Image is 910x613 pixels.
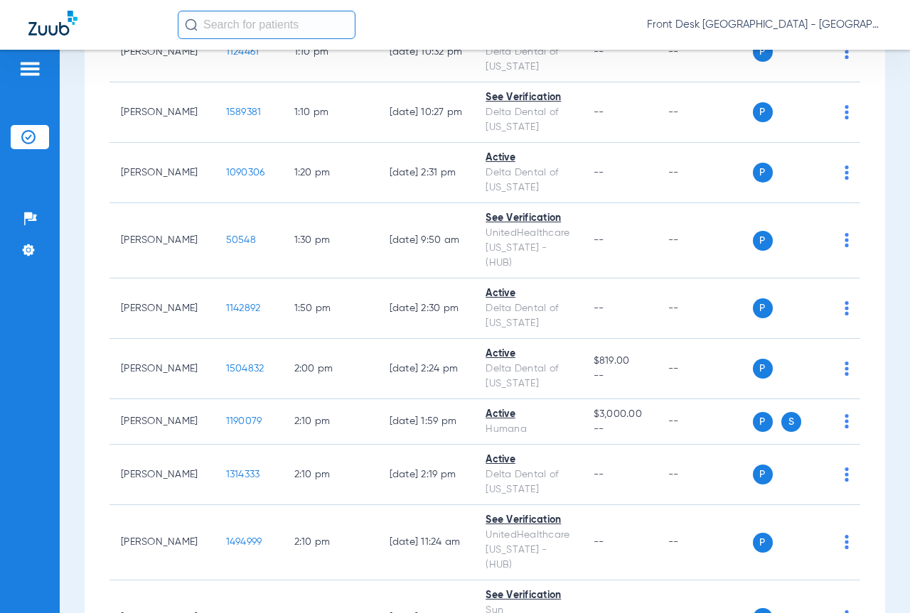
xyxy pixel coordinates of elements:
span: P [753,533,773,553]
td: 1:10 PM [283,22,378,82]
div: Active [486,151,570,166]
div: Humana [486,422,570,437]
td: 2:10 PM [283,445,378,505]
td: [DATE] 2:19 PM [378,445,475,505]
td: 1:10 PM [283,82,378,143]
div: Active [486,286,570,301]
iframe: Chat Widget [839,545,910,613]
span: P [753,298,773,318]
td: [PERSON_NAME] [109,82,215,143]
span: $819.00 [594,354,646,369]
td: -- [657,143,753,203]
td: 2:10 PM [283,399,378,445]
span: 50548 [226,235,256,245]
div: Active [486,407,570,422]
td: -- [657,22,753,82]
td: -- [657,203,753,278]
td: [PERSON_NAME] [109,22,215,82]
img: group-dot-blue.svg [845,301,849,315]
td: -- [657,445,753,505]
span: P [753,231,773,251]
span: 1494999 [226,537,262,547]
div: Active [486,452,570,467]
span: P [753,163,773,183]
td: -- [657,82,753,143]
span: 1589381 [226,107,262,117]
span: Front Desk [GEOGRAPHIC_DATA] - [GEOGRAPHIC_DATA] | My Community Dental Centers [647,18,882,32]
td: [PERSON_NAME] [109,203,215,278]
span: -- [594,537,604,547]
span: -- [594,107,604,117]
td: [DATE] 1:59 PM [378,399,475,445]
img: Zuub Logo [28,11,77,36]
span: -- [594,47,604,57]
td: 1:30 PM [283,203,378,278]
img: group-dot-blue.svg [845,233,849,247]
span: 1314333 [226,470,260,479]
img: hamburger-icon [18,60,41,77]
div: See Verification [486,211,570,226]
input: Search for patients [178,11,355,39]
span: 1090306 [226,168,265,178]
td: -- [657,278,753,339]
span: -- [594,369,646,384]
span: $3,000.00 [594,407,646,422]
div: See Verification [486,513,570,528]
td: [PERSON_NAME] [109,339,215,399]
span: -- [594,422,646,437]
span: -- [594,235,604,245]
span: P [753,412,773,432]
img: group-dot-blue.svg [845,467,849,482]
div: UnitedHealthcare [US_STATE] - (HUB) [486,226,570,271]
img: group-dot-blue.svg [845,535,849,549]
td: [PERSON_NAME] [109,278,215,339]
div: UnitedHealthcare [US_STATE] - (HUB) [486,528,570,573]
td: [PERSON_NAME] [109,445,215,505]
td: [DATE] 2:24 PM [378,339,475,399]
span: P [753,102,773,122]
span: -- [594,168,604,178]
span: -- [594,303,604,313]
img: group-dot-blue.svg [845,166,849,180]
img: group-dot-blue.svg [845,45,849,59]
span: P [753,465,773,484]
td: [DATE] 2:30 PM [378,278,475,339]
img: group-dot-blue.svg [845,105,849,119]
td: [DATE] 9:50 AM [378,203,475,278]
td: 2:00 PM [283,339,378,399]
span: 1142892 [226,303,261,313]
div: Delta Dental of [US_STATE] [486,362,570,391]
img: Search Icon [185,18,198,31]
div: Delta Dental of [US_STATE] [486,45,570,75]
img: group-dot-blue.svg [845,414,849,428]
td: [PERSON_NAME] [109,399,215,445]
div: See Verification [486,588,570,603]
div: Delta Dental of [US_STATE] [486,467,570,497]
td: [DATE] 2:31 PM [378,143,475,203]
span: 1504832 [226,364,264,374]
td: 2:10 PM [283,505,378,580]
td: 1:50 PM [283,278,378,339]
span: P [753,359,773,379]
span: P [753,42,773,62]
td: [DATE] 10:32 PM [378,22,475,82]
td: [PERSON_NAME] [109,143,215,203]
div: See Verification [486,90,570,105]
div: Delta Dental of [US_STATE] [486,166,570,195]
img: group-dot-blue.svg [845,362,849,376]
div: Active [486,347,570,362]
td: 1:20 PM [283,143,378,203]
span: -- [594,470,604,479]
td: [DATE] 10:27 PM [378,82,475,143]
td: [PERSON_NAME] [109,505,215,580]
span: 1190079 [226,416,262,426]
td: -- [657,339,753,399]
div: Delta Dental of [US_STATE] [486,105,570,135]
td: -- [657,399,753,445]
td: -- [657,505,753,580]
div: Delta Dental of [US_STATE] [486,301,570,331]
span: S [781,412,801,432]
td: [DATE] 11:24 AM [378,505,475,580]
span: 1124461 [226,47,259,57]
